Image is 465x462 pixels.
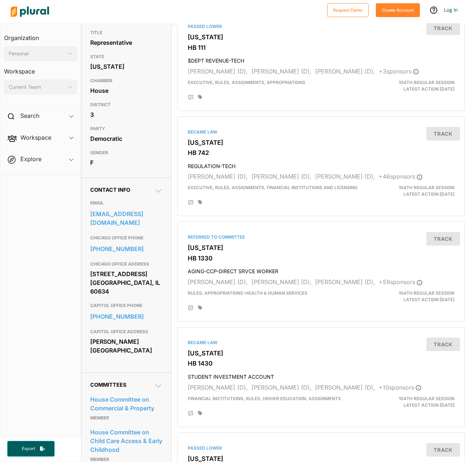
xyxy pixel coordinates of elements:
[198,95,202,100] div: Add tags
[90,394,163,414] a: House Committee on Commercial & Property
[315,68,375,75] span: [PERSON_NAME] (D),
[90,85,163,96] div: House
[399,290,454,296] span: 104th Regular Session
[327,3,369,17] button: Request Demo
[90,37,163,48] div: Representative
[188,370,454,380] h4: STUDENT INVESTMENT ACCOUNT
[426,21,460,35] button: Track
[188,445,454,451] div: Passed Lower
[4,27,77,43] h3: Organization
[367,290,460,303] div: Latest Action: [DATE]
[379,384,421,391] span: + 10 sponsor s
[90,148,163,157] h3: GENDER
[327,6,369,13] a: Request Demo
[188,265,454,275] h4: AGING-CCP-DIRECT SRVCE WORKER
[90,28,163,37] h3: TITLE
[188,411,194,417] div: Add Position Statement
[379,68,419,75] span: + 3 sponsor s
[90,243,163,254] a: [PHONE_NUMBER]
[188,305,194,311] div: Add Position Statement
[9,50,65,57] div: Personal
[188,278,248,286] span: [PERSON_NAME] (D),
[188,290,307,296] span: Rules, Appropriations-Health & Human Services
[90,199,163,207] h3: EMAIL
[90,133,163,144] div: Democratic
[188,33,454,41] h3: [US_STATE]
[90,208,163,228] a: [EMAIL_ADDRESS][DOMAIN_NAME]
[188,80,305,85] span: Executive, Rules, Assignments, Appropriations
[426,338,460,351] button: Track
[426,443,460,457] button: Track
[188,244,454,251] h3: [US_STATE]
[426,127,460,140] button: Track
[90,311,163,322] a: [PHONE_NUMBER]
[188,95,194,100] div: Add Position Statement
[188,129,454,135] div: Became Law
[198,305,202,310] div: Add tags
[399,185,454,190] span: 104th Regular Session
[90,100,163,109] h3: DISTRICT
[90,327,163,336] h3: CAPITOL OFFICE ADDRESS
[188,396,341,401] span: Financial Institutions, Rules, Higher Education, Assignments
[188,68,248,75] span: [PERSON_NAME] (D),
[90,414,163,422] p: Member
[198,411,202,416] div: Add tags
[188,339,454,346] div: Became Law
[399,80,454,85] span: 104th Regular Session
[188,44,454,51] h3: HB 111
[376,3,420,17] button: Create Account
[188,149,454,156] h3: HB 742
[188,173,248,180] span: [PERSON_NAME] (D),
[9,83,65,91] div: Current Team
[188,200,194,206] div: Add Position Statement
[90,234,163,242] h3: CHICAGO OFFICE PHONE
[367,79,460,92] div: Latest Action: [DATE]
[376,6,420,13] a: Create Account
[251,68,311,75] span: [PERSON_NAME] (D),
[90,52,163,61] h3: STATE
[90,336,163,356] div: [PERSON_NAME][GEOGRAPHIC_DATA]
[90,260,163,268] h3: CHICAGO OFFICE ADDRESS
[315,278,375,286] span: [PERSON_NAME] (D),
[188,23,454,30] div: Passed Lower
[188,255,454,262] h3: HB 1330
[426,232,460,246] button: Track
[90,109,163,120] div: 3
[90,124,163,133] h3: PARTY
[20,112,39,120] h2: Search
[367,184,460,198] div: Latest Action: [DATE]
[251,384,311,391] span: [PERSON_NAME] (D),
[399,396,454,401] span: 104th Regular Session
[444,7,458,13] a: Log In
[188,185,358,190] span: Executive, Rules, Assignments, Financial Institutions and Licensing
[188,54,454,64] h4: $DEPT REVENUE-TECH
[315,384,375,391] span: [PERSON_NAME] (D),
[7,441,55,457] button: Export
[188,160,454,170] h4: REGULATION-TECH
[251,278,311,286] span: [PERSON_NAME] (D),
[90,301,163,310] h3: CAPITOL OFFICE PHONE
[90,76,163,85] h3: CHAMBER
[379,278,422,286] span: + 59 sponsor s
[90,187,130,193] span: Contact Info
[188,139,454,146] h3: [US_STATE]
[188,234,454,240] div: Referred to Committee
[379,173,422,180] span: + 46 sponsor s
[90,61,163,72] div: [US_STATE]
[188,350,454,357] h3: [US_STATE]
[90,427,163,455] a: House Committee on Child Care Access & Early Childhood
[251,173,311,180] span: [PERSON_NAME] (D),
[90,157,163,168] div: F
[90,382,126,388] span: Committees
[367,395,460,409] div: Latest Action: [DATE]
[188,360,454,367] h3: HB 1430
[90,268,163,297] div: [STREET_ADDRESS] [GEOGRAPHIC_DATA], IL 60634
[188,384,248,391] span: [PERSON_NAME] (D),
[4,61,77,77] h3: Workspace
[315,173,375,180] span: [PERSON_NAME] (D),
[17,446,40,452] span: Export
[198,200,202,205] div: Add tags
